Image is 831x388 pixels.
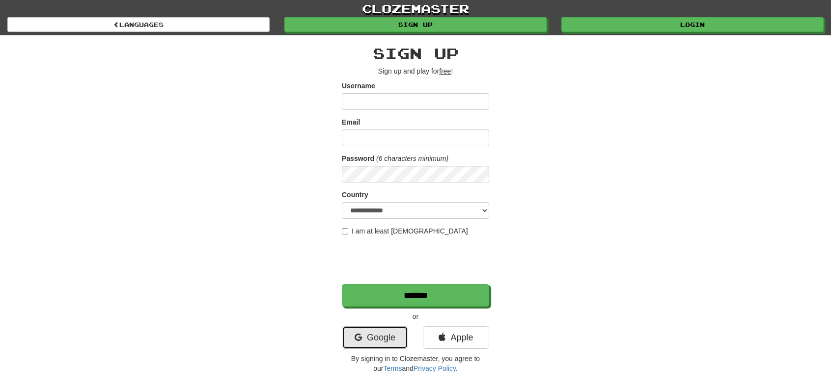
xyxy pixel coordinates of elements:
[342,81,375,91] label: Username
[414,364,456,372] a: Privacy Policy
[376,155,448,162] em: (6 characters minimum)
[342,311,489,321] p: or
[342,117,360,127] label: Email
[342,45,489,61] h2: Sign up
[342,66,489,76] p: Sign up and play for !
[7,17,270,32] a: Languages
[342,226,468,236] label: I am at least [DEMOGRAPHIC_DATA]
[342,354,489,373] p: By signing in to Clozemaster, you agree to our and .
[342,154,374,163] label: Password
[561,17,824,32] a: Login
[439,67,451,75] u: free
[342,326,408,349] a: Google
[342,228,348,234] input: I am at least [DEMOGRAPHIC_DATA]
[342,241,491,279] iframe: reCAPTCHA
[383,364,402,372] a: Terms
[342,190,368,200] label: Country
[284,17,547,32] a: Sign up
[423,326,489,349] a: Apple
